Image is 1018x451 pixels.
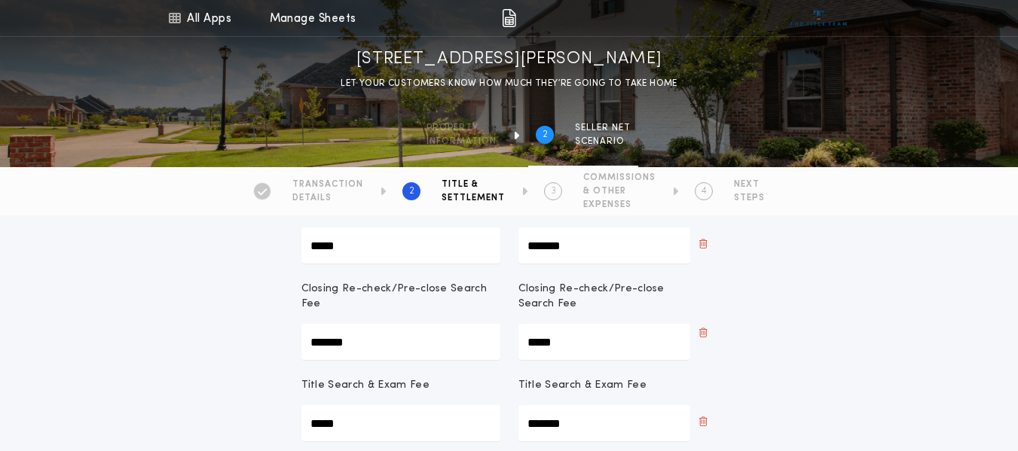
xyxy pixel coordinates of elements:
h2: 2 [409,185,414,197]
input: Title Search & Exam Fee [301,405,500,441]
p: Title Search & Exam Fee [301,378,430,393]
input: Closing Re-check/Pre-close Search Fee [301,324,500,360]
input: Abstract Fee [518,227,690,264]
input: Closing Re-check/Pre-close Search Fee [518,324,690,360]
p: Title Search & Exam Fee [518,378,647,393]
h2: 2 [543,129,548,141]
input: Title Search & Exam Fee [518,405,690,441]
span: COMMISSIONS [583,172,656,184]
p: Closing Re-check/Pre-close Search Fee [301,282,500,312]
p: Closing Re-check/Pre-close Search Fee [518,282,690,312]
img: vs-icon [790,11,847,26]
img: img [502,9,516,27]
input: Abstract Fee [301,227,500,264]
span: SCENARIO [575,136,631,148]
span: DETAILS [292,192,363,204]
p: LET YOUR CUSTOMERS KNOW HOW MUCH THEY’RE GOING TO TAKE HOME [341,76,677,91]
h2: 3 [551,185,556,197]
span: STEPS [734,192,765,204]
span: Property [426,122,497,134]
span: EXPENSES [583,199,656,211]
span: & OTHER [583,185,656,197]
h2: 4 [702,185,707,197]
span: TRANSACTION [292,178,363,190]
h1: [STREET_ADDRESS][PERSON_NAME] [356,47,662,72]
span: information [426,136,497,148]
span: SELLER NET [575,122,631,134]
span: NEXT [734,178,765,190]
span: SETTLEMENT [442,192,505,204]
span: TITLE & [442,178,505,190]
